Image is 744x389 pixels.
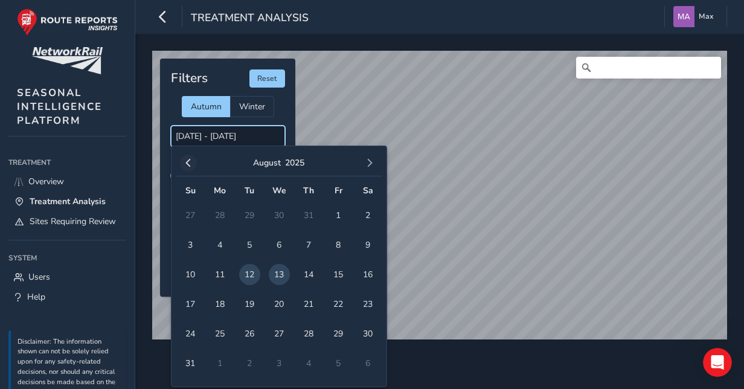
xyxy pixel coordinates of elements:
span: can i have contact details to arrange a meeting to go through the following [43,42,362,51]
span: 11 [210,264,231,285]
span: Th [303,185,314,196]
span: Messages [37,308,83,317]
span: 12 [239,264,260,285]
span: 8 [328,234,349,256]
span: 14 [298,264,319,285]
div: Route-Reports [43,98,103,111]
span: 17 [180,294,201,315]
span: 22 [328,294,349,315]
span: 7 [298,234,319,256]
div: Profile image for Route-Reports [14,41,38,65]
span: 23 [358,294,379,315]
span: 20 [269,294,290,315]
span: 16 [358,264,379,285]
div: Route-Reports [43,187,103,200]
button: Max [673,6,718,27]
div: System [8,249,126,267]
div: Profile image for Route-Reports [14,130,38,155]
span: Winter [239,101,265,112]
span: Treatment Analysis [191,10,309,27]
span: Where would you be expecting it to run? We'll check the device [43,176,312,185]
span: 31 [180,353,201,374]
a: Users [8,267,126,287]
span: Which days are those expected to be seen? And do you know which MPVs or [PERSON_NAME] ran them? [43,131,486,141]
span: Sa [363,185,373,196]
span: Autumn [191,101,222,112]
span: Help [27,291,45,303]
img: customer logo [32,47,103,74]
div: • [DATE] [105,277,139,289]
div: Profile image for Route-Reports [14,220,38,244]
div: Profile image for Route-Reports [14,175,38,199]
div: Route-Reports [43,53,103,66]
div: Route-Reports [43,232,103,245]
span: 28 [298,323,319,344]
div: • [DATE] [105,53,139,66]
div: Winter [230,96,274,117]
span: 27 [269,323,290,344]
span: Overview [28,176,64,187]
span: 21 [298,294,319,315]
span: 30 [358,323,379,344]
div: Treatment [8,153,126,172]
button: Send us a message [56,241,186,265]
div: • [DATE] [105,143,139,155]
span: We [272,185,286,196]
div: Profile image for Route-Reports [14,86,38,110]
span: Mo [214,185,226,196]
span: 4 [210,234,231,256]
div: Profile image for Route-Reports [14,265,38,289]
img: diamond-layout [673,6,694,27]
canvas: Map [152,51,727,339]
button: Help [121,278,242,326]
button: 2025 [285,157,304,169]
span: Max [699,6,714,27]
div: Route-Reports [43,143,103,155]
a: Help [8,287,126,307]
span: Users [28,271,50,283]
a: Sites Requiring Review [8,211,126,231]
span: SEASONAL INTELLIGENCE PLATFORM [17,86,102,127]
span: 6 [269,234,290,256]
div: • [DATE] [105,232,139,245]
a: Treatment Analysis [8,191,126,211]
button: Reset [249,69,285,88]
span: 1 [328,205,349,226]
span: Fr [335,185,342,196]
span: 13 [269,264,290,285]
span: 18 [210,294,231,315]
span: 3 [180,234,201,256]
iframe: Intercom live chat [703,348,732,377]
button: August [253,157,281,169]
a: Overview [8,172,126,191]
span: 29 [328,323,349,344]
div: Autumn [182,96,230,117]
h1: Messages [89,5,155,25]
span: 26 [239,323,260,344]
span: Tu [245,185,254,196]
span: 24 [180,323,201,344]
img: rr logo [17,8,118,36]
h4: Filters [171,71,208,86]
span: 10 [180,264,201,285]
span: Help [172,308,191,317]
span: 9 [358,234,379,256]
span: Sites Requiring Review [30,216,116,227]
span: 19 [239,294,260,315]
span: 5 [239,234,260,256]
span: Su [185,185,196,196]
span: 25 [210,323,231,344]
div: Route-Reports [43,277,103,289]
input: Search [576,57,721,79]
span: 2 [358,205,379,226]
div: • [DATE] [105,187,139,200]
div: • [DATE] [105,98,139,111]
span: 15 [328,264,349,285]
span: Treatment Analysis [30,196,106,207]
